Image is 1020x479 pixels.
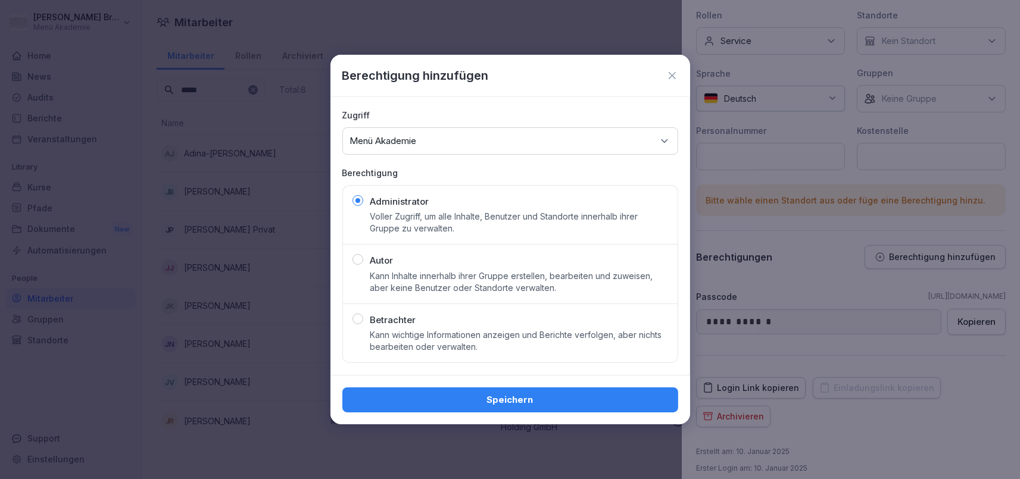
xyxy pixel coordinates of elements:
p: Berechtigung hinzufügen [342,67,489,84]
p: Menü Akademie [350,135,417,147]
p: Kann Inhalte innerhalb ihrer Gruppe erstellen, bearbeiten und zuweisen, aber keine Benutzer oder ... [370,270,668,294]
p: Berechtigung [342,167,678,179]
p: Betrachter [370,314,416,327]
p: Administrator [370,195,429,209]
p: Zugriff [342,109,678,121]
button: Speichern [342,387,678,412]
p: Kann wichtige Informationen anzeigen und Berichte verfolgen, aber nichts bearbeiten oder verwalten. [370,329,668,353]
div: Speichern [352,393,669,406]
p: Autor [370,254,394,268]
p: Voller Zugriff, um alle Inhalte, Benutzer und Standorte innerhalb ihrer Gruppe zu verwalten. [370,211,668,234]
